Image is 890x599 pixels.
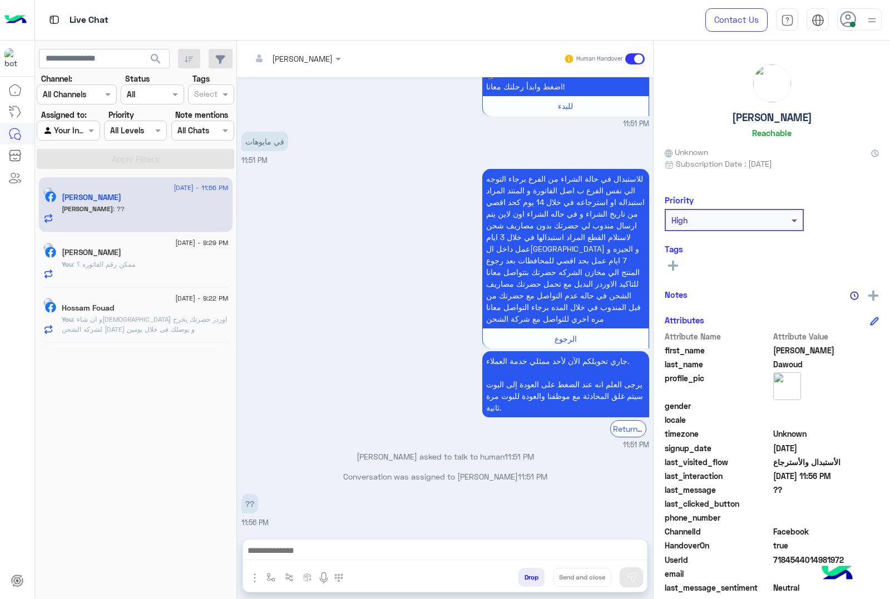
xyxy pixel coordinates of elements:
img: Trigger scenario [285,573,294,582]
img: tab [47,13,61,27]
span: Attribute Value [773,331,879,342]
span: 0 [773,582,879,593]
span: 11:51 PM [505,452,534,461]
span: Subscription Date : [DATE] [676,158,772,169]
span: last_visited_flow [665,456,771,468]
img: profile [865,13,879,27]
h6: Attributes [665,315,704,325]
span: You [62,315,73,323]
p: [PERSON_NAME] asked to talk to human [241,451,649,462]
span: gender [665,400,771,412]
label: Note mentions [175,109,228,121]
h5: Mohamed Dawoud [62,193,121,202]
span: 11:51 PM [623,119,649,129]
span: last_clicked_button [665,498,771,510]
img: add [868,291,878,301]
span: UserId [665,554,771,566]
span: search [149,52,162,66]
span: Mohamed [773,345,879,356]
div: Return to Bot [610,420,646,437]
img: Facebook [45,247,56,258]
span: null [773,512,879,523]
p: 4/9/2025, 11:51 PM [482,351,649,417]
img: notes [850,291,859,300]
img: picture [43,298,53,308]
button: search [142,49,170,73]
img: tab [812,14,824,27]
h5: [PERSON_NAME] [732,111,812,124]
span: first_name [665,345,771,356]
span: الأستبدال والأسترجاع [773,456,879,468]
span: 0 [773,526,879,537]
p: 4/9/2025, 11:51 PM [241,132,288,151]
img: select flow [266,573,275,582]
span: locale [665,414,771,426]
img: Facebook [45,191,56,202]
span: 11:56 PM [241,518,269,527]
img: create order [303,573,312,582]
span: null [773,498,879,510]
button: Apply Filters [37,149,234,169]
img: picture [773,372,801,400]
span: 2025-09-04T20:51:28.745Z [773,442,879,454]
span: الرجوع [555,334,577,343]
label: Priority [108,109,134,121]
img: hulul-logo.png [818,555,857,593]
span: profile_pic [665,372,771,398]
span: 7184544014981972 [773,554,879,566]
p: 4/9/2025, 11:56 PM [241,494,258,513]
span: You [62,260,73,268]
label: Status [125,73,150,84]
span: signup_date [665,442,771,454]
button: select flow [262,568,280,586]
span: true [773,540,879,551]
span: Dawoud [773,358,879,370]
img: make a call [334,573,343,582]
span: last_name [665,358,771,370]
h6: Notes [665,289,688,299]
span: last_message [665,484,771,496]
button: Send and close [553,568,611,587]
small: Human Handover [576,54,623,63]
img: tab [781,14,794,27]
span: و ان شاءالله اوردر حضرتك يخرج لشركه الشحن السبت و يوصلك فى خلال يومين [62,315,227,333]
h6: Reachable [752,128,792,138]
span: null [773,414,879,426]
img: send attachment [248,571,261,585]
img: picture [43,187,53,197]
span: [DATE] - 11:56 PM [174,183,228,193]
span: 11:51 PM [623,440,649,451]
p: Live Chat [70,13,108,28]
img: send message [626,572,637,583]
h5: Ezzat Makawy [62,248,121,257]
span: Attribute Name [665,331,771,342]
span: [DATE] - 9:22 PM [175,293,228,303]
img: picture [753,64,791,102]
p: 4/9/2025, 11:51 PM [482,169,649,328]
h6: Priority [665,195,694,205]
h5: Hossam Fouad [62,303,114,313]
span: last_interaction [665,470,771,482]
span: null [773,568,879,580]
span: للبدء [558,101,573,111]
img: Logo [4,8,27,32]
label: Tags [192,73,210,84]
div: Select [192,88,217,102]
label: Assigned to: [41,109,87,121]
span: [DATE] - 9:29 PM [175,238,228,248]
span: null [773,400,879,412]
button: Trigger scenario [280,568,299,586]
span: last_message_sentiment [665,582,771,593]
span: HandoverOn [665,540,771,551]
span: 11:51 PM [241,156,268,164]
span: Unknown [665,146,708,158]
span: 2025-09-04T20:56:41.01Z [773,470,879,482]
button: create order [299,568,317,586]
a: Contact Us [705,8,768,32]
h6: Tags [665,244,879,254]
label: Channel: [41,73,72,84]
img: Facebook [45,302,56,313]
button: Drop [518,568,545,587]
span: email [665,568,771,580]
span: 11:51 PM [518,472,547,481]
